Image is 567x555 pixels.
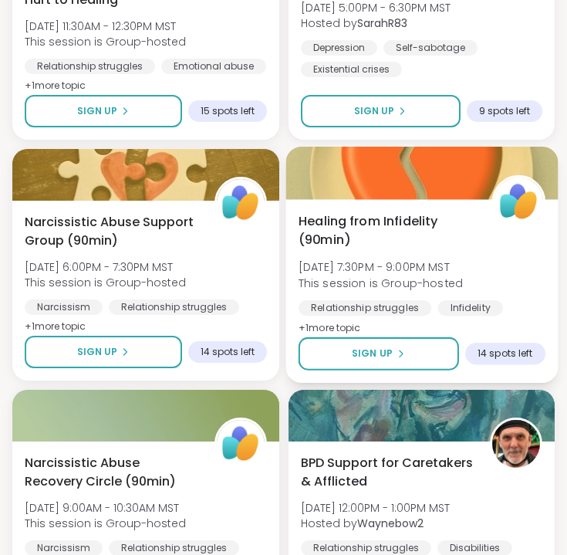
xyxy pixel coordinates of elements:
span: 14 spots left [201,346,255,358]
span: BPD Support for Caretakers & Afflicted [301,454,474,491]
span: 9 spots left [479,105,530,117]
button: Sign Up [298,337,458,371]
img: ShareWell [494,178,542,226]
button: Sign Up [301,95,461,127]
img: Waynebow2 [492,420,540,468]
span: Healing from Infidelity (90min) [298,212,474,250]
span: [DATE] 9:00AM - 10:30AM MST [25,500,186,516]
span: Narcissistic Abuse Recovery Circle (90min) [25,454,197,491]
div: Relationship struggles [109,299,239,315]
span: 15 spots left [201,105,255,117]
img: ShareWell [217,420,265,468]
span: [DATE] 11:30AM - 12:30PM MST [25,19,186,34]
span: [DATE] 7:30PM - 9:00PM MST [298,259,462,275]
button: Sign Up [25,95,182,127]
span: This session is Group-hosted [25,516,186,531]
span: Narcissistic Abuse Support Group (90min) [25,213,197,250]
div: Self-sabotage [383,40,478,56]
span: This session is Group-hosted [25,275,186,290]
span: Hosted by [301,15,451,31]
b: Waynebow2 [357,516,424,531]
span: [DATE] 6:00PM - 7:30PM MST [25,259,186,275]
span: Sign Up [77,345,117,359]
b: SarahR83 [357,15,407,31]
span: Sign Up [77,104,117,118]
button: Sign Up [25,336,182,368]
div: Relationship struggles [25,59,155,74]
span: 14 spots left [477,347,532,360]
div: Narcissism [25,299,103,315]
div: Depression [301,40,377,56]
span: [DATE] 12:00PM - 1:00PM MST [301,500,450,516]
span: This session is Group-hosted [25,34,186,49]
span: Sign Up [351,347,392,360]
span: Sign Up [354,104,394,118]
span: This session is Group-hosted [298,275,462,290]
div: Existential crises [301,62,402,77]
img: ShareWell [217,179,265,227]
div: Relationship struggles [298,300,430,316]
span: Hosted by [301,516,450,531]
div: Infidelity [437,300,503,316]
div: Emotional abuse [161,59,266,74]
